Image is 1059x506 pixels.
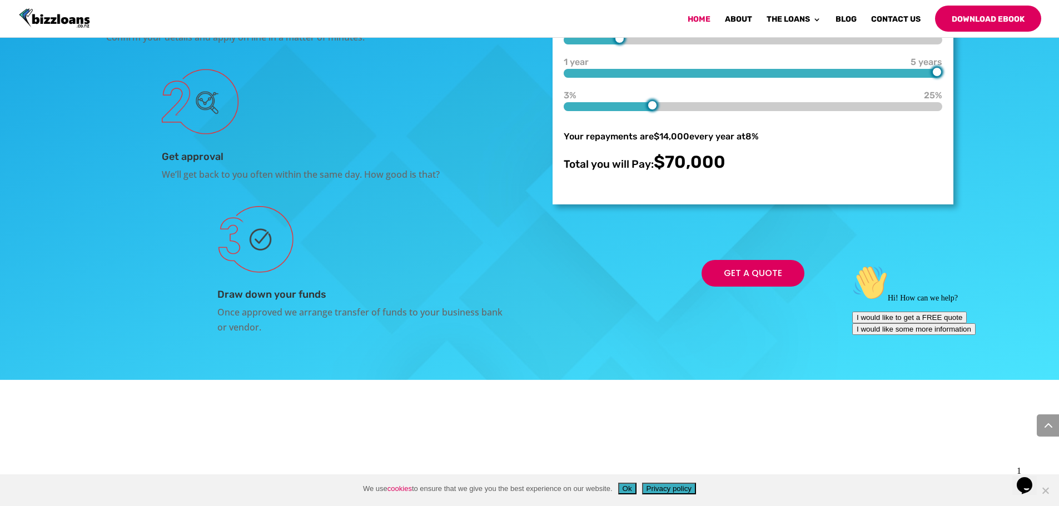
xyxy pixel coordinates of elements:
button: Privacy policy [642,483,696,494]
button: I would like some more information [4,63,128,74]
span: Draw down your funds [217,288,326,300]
button: I would like to get a FREE quote [4,51,119,63]
span: Get approval [162,151,223,163]
a: Get a Quote [702,260,804,286]
span: $14,000 [654,131,689,142]
div: Total you will Pay: [564,154,942,172]
div: We’ll get back to you often within the same day. How good is that? [162,167,506,182]
a: cookies [387,484,412,493]
a: About [725,16,752,32]
iframe: chat widget [1012,462,1048,495]
div: Once approved we arrange transfer of funds to your business bank or vendor. [217,305,506,335]
span: We use to ensure that we give you the best experience on our website. [363,483,613,494]
a: Contact Us [871,16,921,32]
img: :wave: [4,4,40,40]
a: The Loans [767,16,821,32]
div: 👋Hi! How can we help?I would like to get a FREE quoteI would like some more information [4,4,205,74]
a: Home [688,16,710,32]
div: Your repayments are every year at [564,129,942,144]
iframe: chat widget [848,260,1048,456]
span: Hi! How can we help? [4,33,110,42]
span: 8% [745,131,759,142]
a: Download Ebook [935,6,1041,32]
span: $70,000 [654,152,725,172]
button: Ok [618,483,637,494]
a: Blog [836,16,857,32]
img: Bizzloans New Zealand [19,8,90,28]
